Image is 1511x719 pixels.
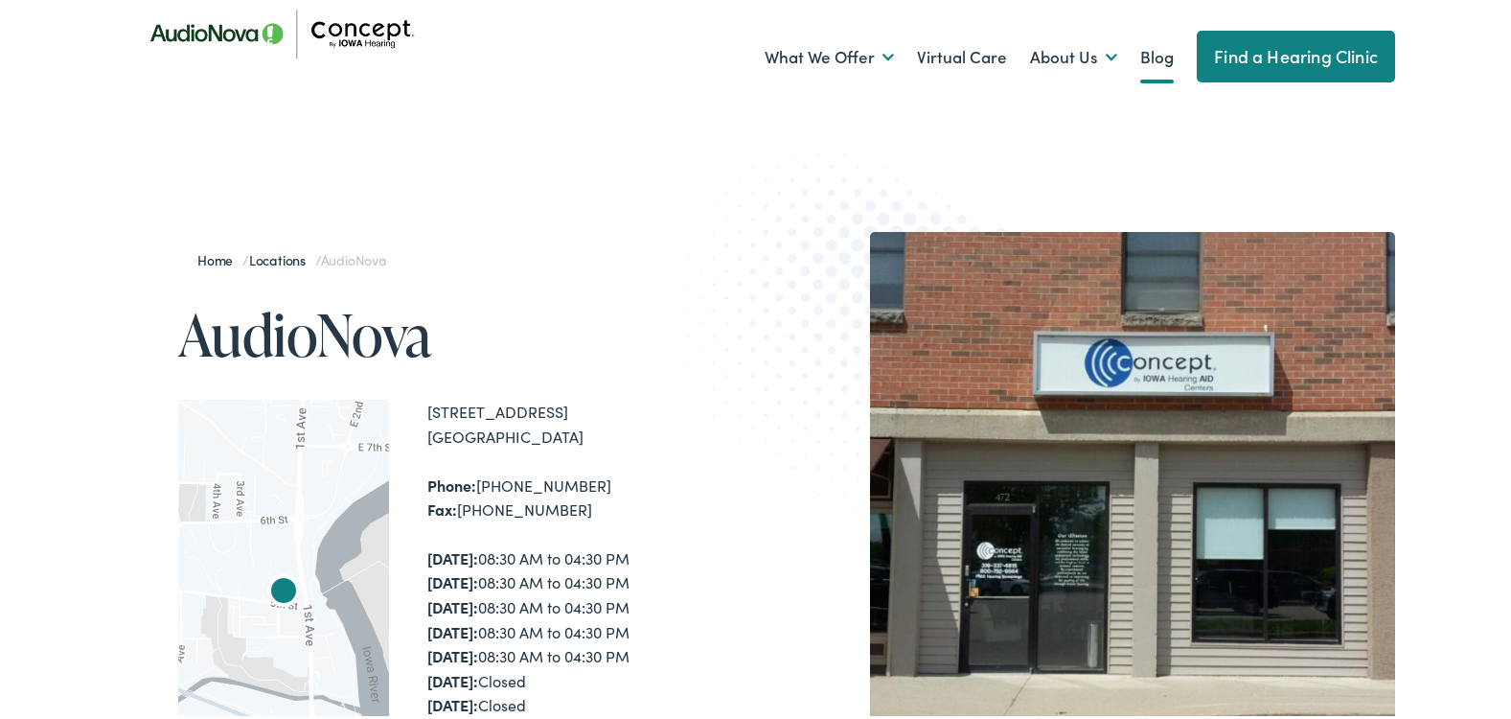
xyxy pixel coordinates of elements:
h1: AudioNova [178,299,763,362]
strong: [DATE]: [427,666,478,687]
div: [STREET_ADDRESS] [GEOGRAPHIC_DATA] [427,396,763,445]
a: About Us [1030,18,1117,89]
div: AudioNova [253,559,314,620]
strong: [DATE]: [427,690,478,711]
a: Locations [249,246,315,266]
strong: Fax: [427,495,457,516]
strong: Phone: [427,471,476,492]
a: Blog [1140,18,1174,89]
strong: [DATE]: [427,592,478,614]
strong: [DATE]: [427,544,478,565]
a: Find a Hearing Clinic [1197,27,1395,79]
div: 08:30 AM to 04:30 PM 08:30 AM to 04:30 PM 08:30 AM to 04:30 PM 08:30 AM to 04:30 PM 08:30 AM to 0... [427,543,763,714]
span: / / [197,246,386,266]
div: [PHONE_NUMBER] [PHONE_NUMBER] [427,470,763,519]
a: What We Offer [765,18,894,89]
strong: [DATE]: [427,568,478,589]
a: Virtual Care [917,18,1007,89]
strong: [DATE]: [427,617,478,638]
a: Home [197,246,242,266]
span: AudioNova [321,246,386,266]
strong: [DATE]: [427,641,478,662]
